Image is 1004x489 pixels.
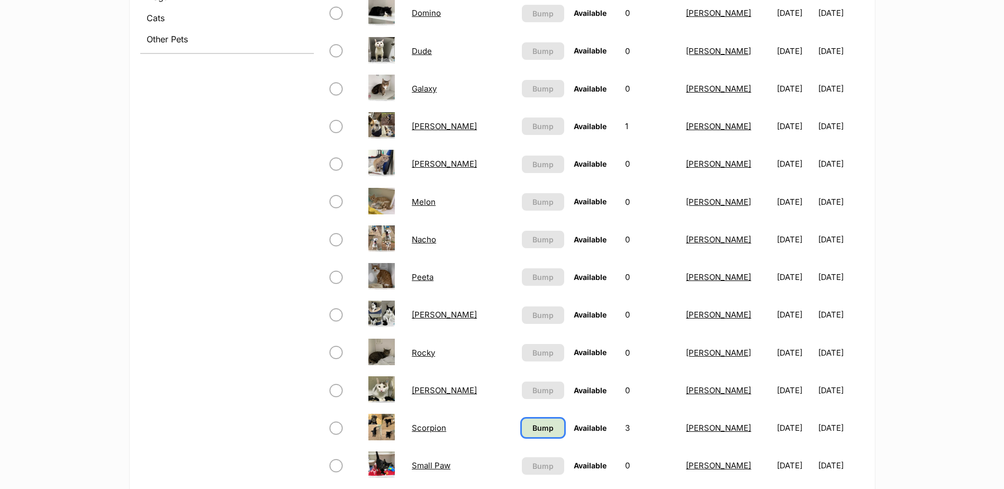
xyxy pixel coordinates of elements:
[621,33,681,69] td: 0
[818,221,863,258] td: [DATE]
[412,197,436,207] a: Melon
[818,108,863,144] td: [DATE]
[532,460,554,472] span: Bump
[773,33,817,69] td: [DATE]
[412,159,477,169] a: [PERSON_NAME]
[773,108,817,144] td: [DATE]
[522,231,564,248] button: Bump
[574,197,607,206] span: Available
[532,271,554,283] span: Bump
[532,121,554,132] span: Bump
[621,334,681,371] td: 0
[532,347,554,358] span: Bump
[574,310,607,319] span: Available
[818,296,863,333] td: [DATE]
[621,296,681,333] td: 0
[412,234,436,245] a: Nacho
[522,344,564,361] button: Bump
[574,122,607,131] span: Available
[773,70,817,107] td: [DATE]
[686,234,751,245] a: [PERSON_NAME]
[686,310,751,320] a: [PERSON_NAME]
[140,30,314,49] a: Other Pets
[412,272,433,282] a: Peeta
[773,372,817,409] td: [DATE]
[522,193,564,211] button: Bump
[412,310,477,320] a: [PERSON_NAME]
[818,70,863,107] td: [DATE]
[412,385,477,395] a: [PERSON_NAME]
[686,46,751,56] a: [PERSON_NAME]
[773,296,817,333] td: [DATE]
[574,84,607,93] span: Available
[686,385,751,395] a: [PERSON_NAME]
[412,46,432,56] a: Dude
[412,348,435,358] a: Rocky
[532,422,554,433] span: Bump
[532,310,554,321] span: Bump
[140,8,314,28] a: Cats
[574,423,607,432] span: Available
[412,460,450,470] a: Small Paw
[621,259,681,295] td: 0
[522,156,564,173] button: Bump
[686,348,751,358] a: [PERSON_NAME]
[818,33,863,69] td: [DATE]
[522,268,564,286] button: Bump
[522,382,564,399] button: Bump
[621,447,681,484] td: 0
[522,117,564,135] button: Bump
[621,410,681,446] td: 3
[532,196,554,207] span: Bump
[621,372,681,409] td: 0
[574,8,607,17] span: Available
[574,461,607,470] span: Available
[621,146,681,182] td: 0
[412,121,477,131] a: [PERSON_NAME]
[818,447,863,484] td: [DATE]
[522,80,564,97] button: Bump
[621,184,681,220] td: 0
[532,234,554,245] span: Bump
[522,457,564,475] button: Bump
[574,386,607,395] span: Available
[818,146,863,182] td: [DATE]
[522,306,564,324] button: Bump
[686,460,751,470] a: [PERSON_NAME]
[686,423,751,433] a: [PERSON_NAME]
[574,235,607,244] span: Available
[574,159,607,168] span: Available
[522,42,564,60] button: Bump
[818,372,863,409] td: [DATE]
[686,84,751,94] a: [PERSON_NAME]
[621,70,681,107] td: 0
[532,8,554,19] span: Bump
[412,423,446,433] a: Scorpion
[818,259,863,295] td: [DATE]
[621,108,681,144] td: 1
[532,83,554,94] span: Bump
[532,385,554,396] span: Bump
[574,46,607,55] span: Available
[773,410,817,446] td: [DATE]
[686,197,751,207] a: [PERSON_NAME]
[522,5,564,22] button: Bump
[773,221,817,258] td: [DATE]
[574,348,607,357] span: Available
[818,184,863,220] td: [DATE]
[621,221,681,258] td: 0
[412,84,437,94] a: Galaxy
[818,410,863,446] td: [DATE]
[532,46,554,57] span: Bump
[773,146,817,182] td: [DATE]
[773,447,817,484] td: [DATE]
[522,419,564,437] a: Bump
[818,334,863,371] td: [DATE]
[686,159,751,169] a: [PERSON_NAME]
[773,334,817,371] td: [DATE]
[773,259,817,295] td: [DATE]
[686,272,751,282] a: [PERSON_NAME]
[686,121,751,131] a: [PERSON_NAME]
[532,159,554,170] span: Bump
[686,8,751,18] a: [PERSON_NAME]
